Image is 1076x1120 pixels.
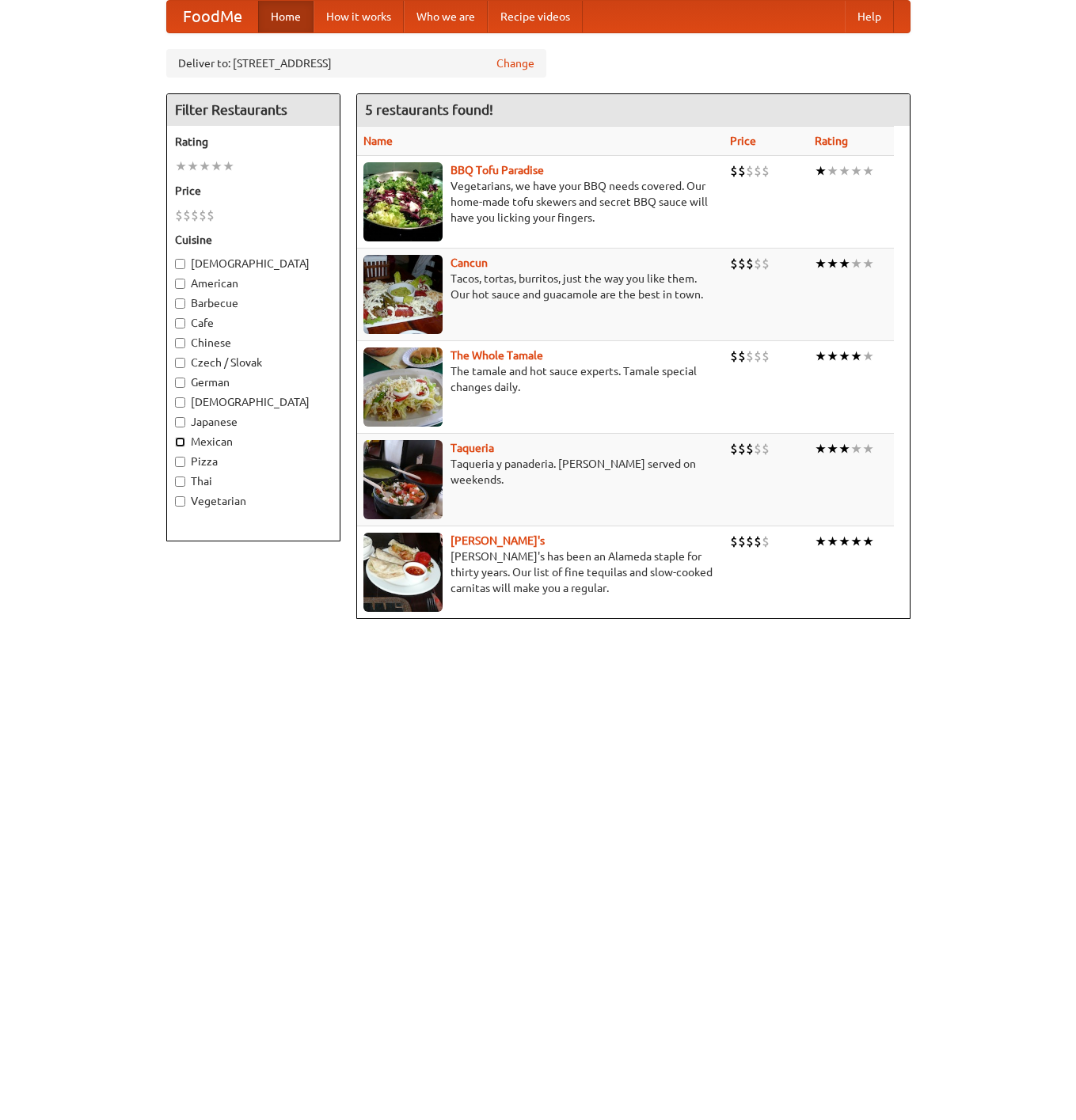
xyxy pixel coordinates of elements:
p: Vegetarians, we have your BBQ needs covered. Our home-made tofu skewers and secret BBQ sauce will... [363,178,717,226]
li: ★ [850,533,862,550]
li: ★ [827,440,838,457]
a: Price [730,135,756,147]
li: ★ [838,440,850,457]
li: ★ [862,440,874,457]
li: ★ [862,255,874,272]
li: ★ [815,255,827,272]
a: The Whole Tamale [451,349,543,362]
li: $ [746,533,754,550]
li: $ [191,207,199,224]
h4: Filter Restaurants [167,94,340,126]
label: Barbecue [175,295,332,311]
img: tofuparadise.jpg [363,162,443,241]
li: $ [762,347,770,365]
li: ★ [862,162,874,180]
li: ★ [827,347,838,365]
label: [DEMOGRAPHIC_DATA] [175,394,332,410]
li: $ [738,162,746,180]
li: $ [730,347,738,365]
li: $ [730,162,738,180]
li: $ [762,255,770,272]
li: ★ [815,440,827,457]
img: cancun.jpg [363,255,443,334]
li: ★ [199,158,211,175]
li: $ [730,533,738,550]
input: Japanese [175,417,185,427]
li: ★ [175,158,187,175]
li: $ [183,207,191,224]
li: ★ [187,158,199,175]
input: [DEMOGRAPHIC_DATA] [175,259,185,269]
li: $ [730,255,738,272]
li: $ [754,440,762,457]
input: Cafe [175,318,185,328]
label: Czech / Slovak [175,355,332,370]
input: [DEMOGRAPHIC_DATA] [175,397,185,408]
label: American [175,275,332,291]
li: $ [738,533,746,550]
input: American [175,279,185,289]
label: [DEMOGRAPHIC_DATA] [175,256,332,271]
p: Tacos, tortas, burritos, just the way you like them. Our hot sauce and guacamole are the best in ... [363,271,717,302]
li: ★ [862,347,874,365]
p: Taqueria y panaderia. [PERSON_NAME] served on weekends. [363,456,717,488]
b: Taqueria [451,442,494,454]
a: Rating [815,135,848,147]
li: $ [746,347,754,365]
li: $ [762,440,770,457]
img: wholetamale.jpg [363,347,443,427]
li: $ [754,255,762,272]
label: Japanese [175,414,332,430]
li: $ [754,347,762,365]
li: ★ [838,347,850,365]
li: $ [738,347,746,365]
label: Mexican [175,434,332,450]
label: Chinese [175,335,332,351]
li: ★ [838,533,850,550]
li: ★ [827,533,838,550]
li: ★ [815,533,827,550]
li: ★ [815,347,827,365]
li: $ [738,255,746,272]
li: ★ [827,255,838,272]
h5: Cuisine [175,232,332,248]
a: BBQ Tofu Paradise [451,164,544,177]
p: [PERSON_NAME]'s has been an Alameda staple for thirty years. Our list of fine tequilas and slow-c... [363,549,717,596]
li: ★ [862,533,874,550]
input: German [175,378,185,388]
li: ★ [838,255,850,272]
li: ★ [815,162,827,180]
label: Cafe [175,315,332,331]
a: How it works [314,1,404,32]
li: $ [754,162,762,180]
li: $ [762,162,770,180]
label: German [175,374,332,390]
li: $ [746,255,754,272]
li: $ [738,440,746,457]
a: Cancun [451,256,488,269]
a: Change [496,55,534,71]
li: $ [754,533,762,550]
label: Pizza [175,454,332,469]
img: taqueria.jpg [363,440,443,519]
a: Who we are [404,1,488,32]
li: $ [730,440,738,457]
div: Deliver to: [STREET_ADDRESS] [166,49,546,78]
input: Barbecue [175,298,185,309]
h5: Rating [175,134,332,150]
label: Thai [175,473,332,489]
p: The tamale and hot sauce experts. Tamale special changes daily. [363,363,717,395]
li: ★ [838,162,850,180]
li: ★ [211,158,222,175]
a: [PERSON_NAME]'s [451,534,545,547]
a: FoodMe [167,1,258,32]
li: $ [207,207,215,224]
input: Vegetarian [175,496,185,507]
input: Thai [175,476,185,487]
li: ★ [850,162,862,180]
li: $ [746,162,754,180]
